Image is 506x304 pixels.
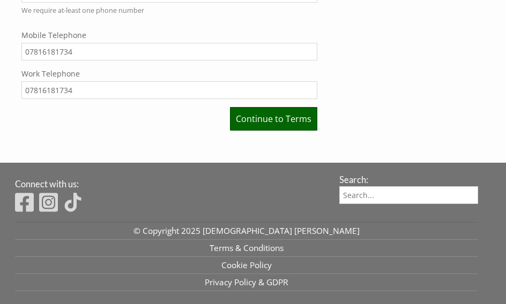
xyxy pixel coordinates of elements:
img: Tiktok [64,192,83,213]
a: Continue to Terms [230,107,317,131]
h3: Search: [339,174,478,185]
h3: Connect with us: [15,179,330,189]
a: Cookie Policy [15,257,478,274]
a: Privacy Policy & GDPR [15,274,478,291]
label: Work Telephone [21,69,317,79]
a: Terms & Conditions [15,240,478,257]
a: © Copyright 2025 [DEMOGRAPHIC_DATA] [PERSON_NAME] [15,223,478,240]
img: Instagram [39,192,58,213]
label: Mobile Telephone [21,30,317,40]
p: We require at-least one phone number [21,6,317,15]
img: Facebook [15,192,34,213]
input: Search... [339,186,478,204]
